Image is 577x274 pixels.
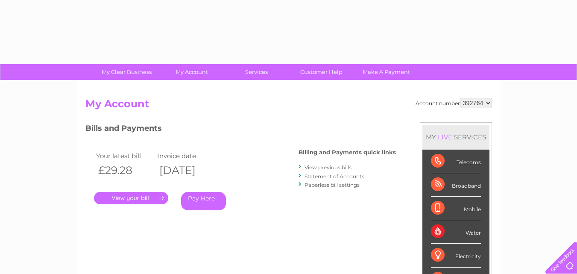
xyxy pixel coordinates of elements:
[94,192,168,204] a: .
[305,164,351,171] a: View previous bills
[286,64,357,80] a: Customer Help
[155,162,217,179] th: [DATE]
[422,125,489,149] div: MY SERVICES
[431,220,481,244] div: Water
[351,64,422,80] a: Make A Payment
[436,133,454,141] div: LIVE
[431,173,481,197] div: Broadband
[431,244,481,267] div: Electricity
[94,162,155,179] th: £29.28
[221,64,292,80] a: Services
[305,173,364,180] a: Statement of Accounts
[91,64,162,80] a: My Clear Business
[431,150,481,173] div: Telecoms
[416,98,492,108] div: Account number
[431,197,481,220] div: Mobile
[85,98,492,114] h2: My Account
[155,150,217,162] td: Invoice date
[85,122,396,137] h3: Bills and Payments
[94,150,155,162] td: Your latest bill
[156,64,227,80] a: My Account
[299,149,396,156] h4: Billing and Payments quick links
[305,182,360,188] a: Paperless bill settings
[181,192,226,210] a: Pay Here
